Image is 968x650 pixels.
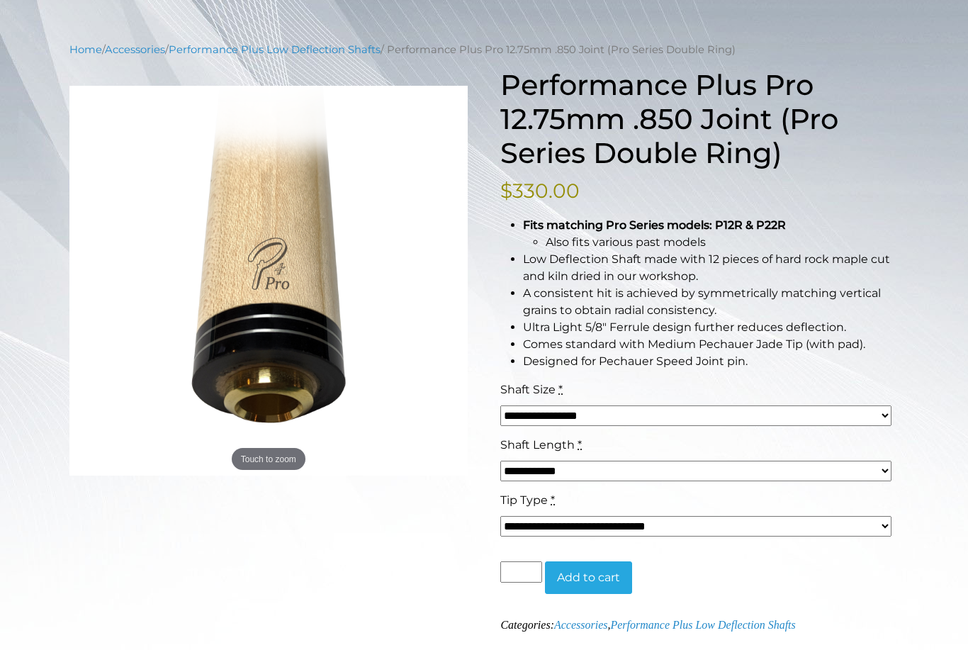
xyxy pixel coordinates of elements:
input: Product quantity [500,561,541,583]
a: Touch to zoom [69,86,468,476]
a: Home [69,43,102,56]
nav: Breadcrumb [69,42,899,57]
abbr: required [551,493,555,507]
bdi: 330.00 [500,179,580,203]
li: Ultra Light 5/8″ Ferrule design further reduces deflection. [523,319,899,336]
li: Designed for Pechauer Speed Joint pin. [523,353,899,370]
span: Shaft Length [500,438,575,452]
a: Accessories [105,43,165,56]
span: Tip Type [500,493,548,507]
a: Performance Plus Low Deflection Shafts [169,43,381,56]
h1: Performance Plus Pro 12.75mm .850 Joint (Pro Series Double Ring) [500,68,899,170]
li: Also fits various past models [546,234,899,251]
button: Add to cart [545,561,632,594]
span: Shaft Size [500,383,556,396]
img: dr-pro.png [69,86,468,476]
span: $ [500,179,512,203]
abbr: required [578,438,582,452]
li: A consistent hit is achieved by symmetrically matching vertical grains to obtain radial consistency. [523,285,899,319]
abbr: required [558,383,563,396]
span: Categories: , [500,619,795,631]
li: Comes standard with Medium Pechauer Jade Tip (with pad). [523,336,899,353]
strong: Fits matching Pro Series models: P12R & P22R [523,218,786,232]
a: Performance Plus Low Deflection Shafts [610,619,795,631]
a: Accessories [554,619,608,631]
li: Low Deflection Shaft made with 12 pieces of hard rock maple cut and kiln dried in our workshop. [523,251,899,285]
